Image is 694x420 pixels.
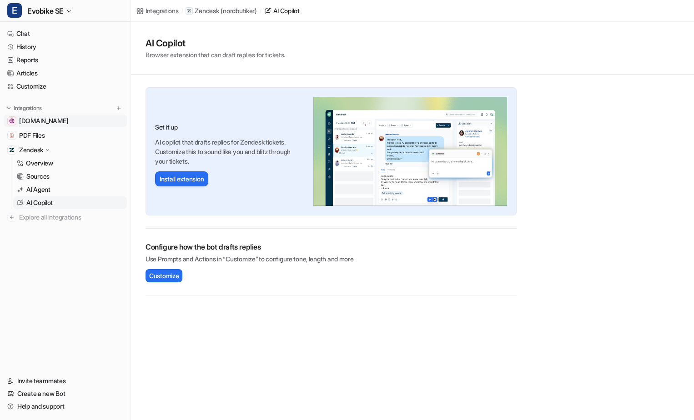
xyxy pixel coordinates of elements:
a: Create a new Bot [4,387,127,400]
p: Zendesk [195,6,219,15]
h3: Set it up [155,122,304,132]
h1: AI Copilot [146,36,285,50]
img: www.evobike.se [9,118,15,124]
h2: Configure how the bot drafts replies [146,241,517,252]
p: Integrations [14,105,42,112]
span: / [181,7,183,15]
p: Overview [26,159,53,168]
span: Explore all integrations [19,210,123,225]
a: Sources [13,170,127,183]
a: Explore all integrations [4,211,127,224]
img: explore all integrations [7,213,16,222]
p: Zendesk [19,145,43,155]
a: Integrations [136,6,179,15]
button: Integrations [4,104,45,113]
a: Customize [4,80,127,93]
a: Reports [4,54,127,66]
p: AI Copilot [26,198,53,207]
a: Chat [4,27,127,40]
img: Zendesk [9,147,15,153]
a: Invite teammates [4,375,127,387]
a: Zendesk(nordbutiker) [186,6,256,15]
a: Overview [13,157,127,170]
div: Integrations [146,6,179,15]
span: E [7,3,22,18]
span: [DOMAIN_NAME] [19,116,68,125]
p: Browser extension that can draft replies for tickets. [146,50,285,60]
a: Articles [4,67,127,80]
img: Zendesk AI Copilot [313,97,507,206]
a: www.evobike.se[DOMAIN_NAME] [4,115,127,127]
a: AI Copilot [13,196,127,209]
a: AI Agent [13,183,127,196]
p: Use Prompts and Actions in “Customize” to configure tone, length and more [146,254,517,264]
img: menu_add.svg [116,105,122,111]
button: Customize [146,269,182,282]
span: Customize [149,271,179,280]
button: Install extension [155,171,208,186]
img: PDF Files [9,133,15,138]
span: PDF Files [19,131,45,140]
p: ( nordbutiker ) [221,6,256,15]
p: AI copilot that drafts replies for Zendesk tickets. Customize this to sound like you and blitz th... [155,137,304,166]
a: Help and support [4,400,127,413]
a: History [4,40,127,53]
span: Evobike SE [27,5,64,17]
img: expand menu [5,105,12,111]
span: / [260,7,262,15]
p: AI Agent [26,185,50,194]
a: PDF FilesPDF Files [4,129,127,142]
a: AI Copilot [264,6,300,15]
p: Sources [26,172,50,181]
div: AI Copilot [273,6,300,15]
